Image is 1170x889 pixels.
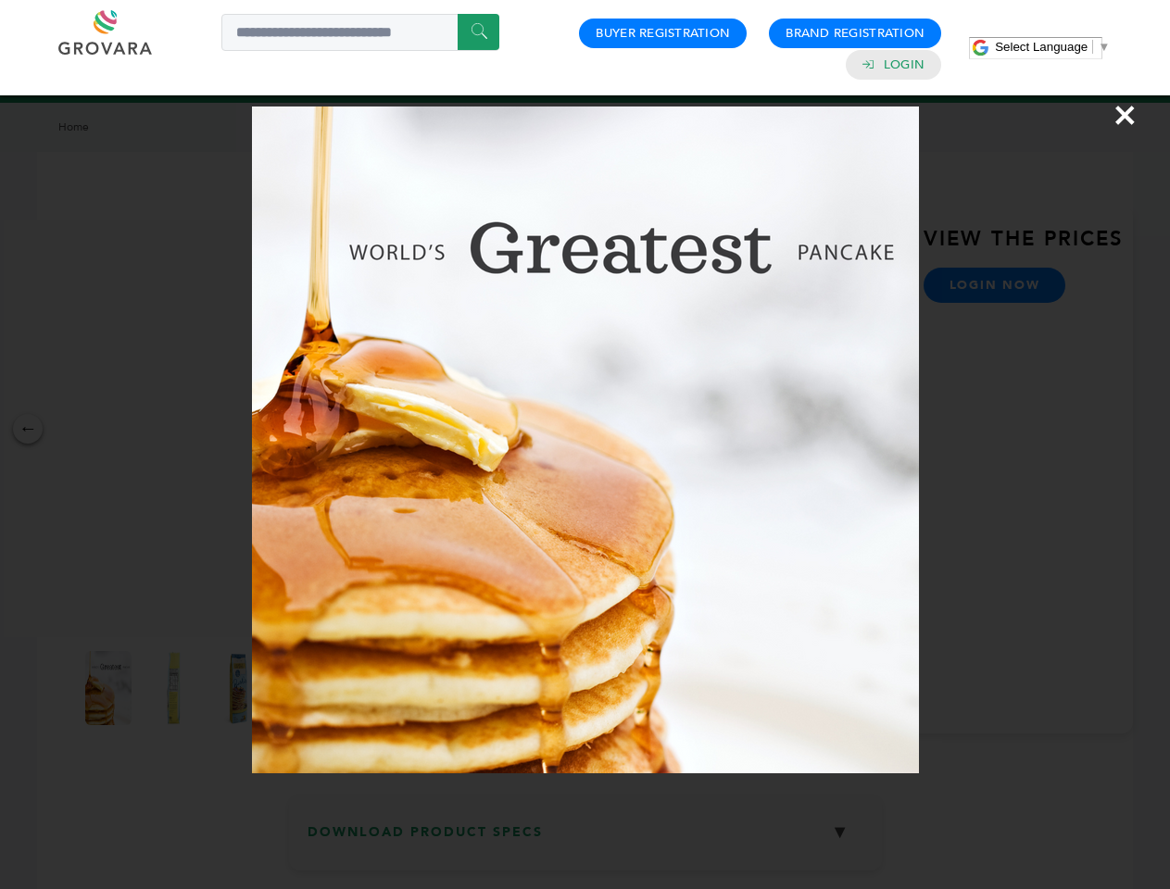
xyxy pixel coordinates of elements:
span: ▼ [1098,40,1110,54]
span: Select Language [995,40,1088,54]
a: Select Language​ [995,40,1110,54]
a: Buyer Registration [596,25,730,42]
a: Login [884,56,925,73]
span: × [1113,89,1138,141]
a: Brand Registration [786,25,925,42]
img: Image Preview [252,106,919,773]
span: ​ [1092,40,1093,54]
input: Search a product or brand... [221,14,499,51]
